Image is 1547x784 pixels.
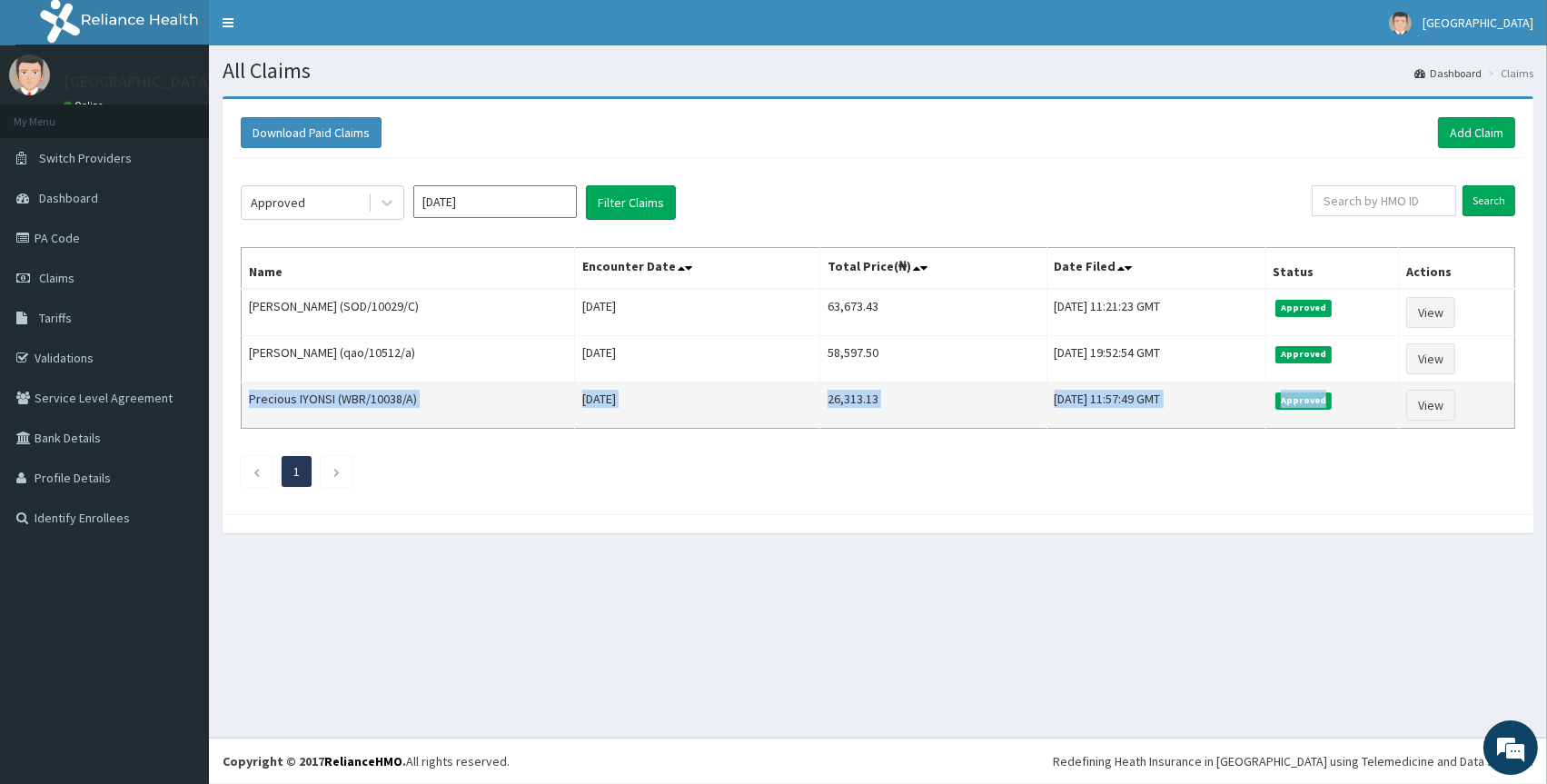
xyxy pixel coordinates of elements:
[251,194,305,212] div: Approved
[1414,65,1482,81] a: Dashboard
[241,117,382,148] button: Download Paid Claims
[64,99,107,112] a: Online
[1265,248,1399,290] th: Status
[1046,336,1265,382] td: [DATE] 19:52:54 GMT
[39,270,74,286] span: Claims
[819,382,1046,429] td: 26,313.13
[39,190,98,206] span: Dashboard
[9,496,346,560] textarea: Type your message and hit 'Enter'
[34,91,74,136] img: d_794563401_company_1708531726252_794563401
[293,463,300,480] a: Page 1 is your current page
[1275,346,1333,362] span: Approved
[105,229,251,412] span: We're online!
[1423,15,1533,31] span: [GEOGRAPHIC_DATA]
[242,289,575,336] td: [PERSON_NAME] (SOD/10029/C)
[94,102,305,125] div: Chat with us now
[586,185,676,220] button: Filter Claims
[1275,300,1333,316] span: Approved
[39,150,132,166] span: Switch Providers
[298,9,342,53] div: Minimize live chat window
[819,336,1046,382] td: 58,597.50
[819,289,1046,336] td: 63,673.43
[1406,343,1455,374] a: View
[242,248,575,290] th: Name
[223,59,1533,83] h1: All Claims
[242,336,575,382] td: [PERSON_NAME] (qao/10512/a)
[223,753,406,769] strong: Copyright © 2017 .
[1483,65,1533,81] li: Claims
[9,55,50,95] img: User Image
[574,382,819,429] td: [DATE]
[413,185,577,218] input: Select Month and Year
[1406,390,1455,421] a: View
[1046,382,1265,429] td: [DATE] 11:57:49 GMT
[1312,185,1456,216] input: Search by HMO ID
[1046,248,1265,290] th: Date Filed
[1406,297,1455,328] a: View
[1463,185,1515,216] input: Search
[332,463,341,480] a: Next page
[1053,752,1533,770] div: Redefining Heath Insurance in [GEOGRAPHIC_DATA] using Telemedicine and Data Science!
[253,463,261,480] a: Previous page
[1399,248,1515,290] th: Actions
[1275,392,1333,409] span: Approved
[64,74,213,90] p: [GEOGRAPHIC_DATA]
[39,310,72,326] span: Tariffs
[574,289,819,336] td: [DATE]
[1438,117,1515,148] a: Add Claim
[1046,289,1265,336] td: [DATE] 11:21:23 GMT
[819,248,1046,290] th: Total Price(₦)
[209,738,1547,784] footer: All rights reserved.
[242,382,575,429] td: Precious IYONSI (WBR/10038/A)
[324,753,402,769] a: RelianceHMO
[1389,12,1412,35] img: User Image
[574,248,819,290] th: Encounter Date
[574,336,819,382] td: [DATE]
